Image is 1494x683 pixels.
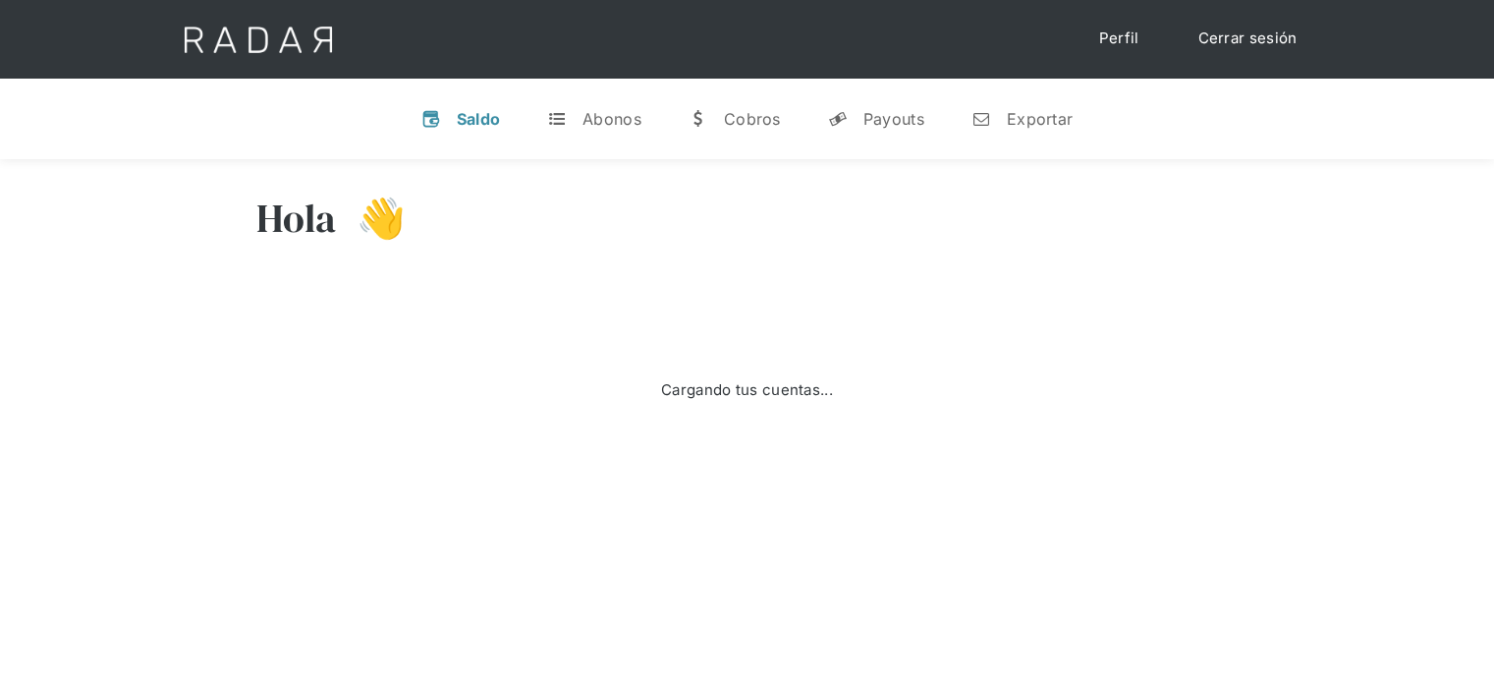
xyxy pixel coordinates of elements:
div: Abonos [582,109,641,129]
div: Payouts [863,109,924,129]
div: v [421,109,441,129]
h3: Hola [256,194,337,243]
a: Cerrar sesión [1179,20,1317,58]
div: n [971,109,991,129]
div: Saldo [457,109,501,129]
h3: 👋 [337,194,406,243]
div: Exportar [1007,109,1073,129]
div: y [828,109,848,129]
a: Perfil [1079,20,1159,58]
div: Cobros [724,109,781,129]
div: t [547,109,567,129]
div: w [689,109,708,129]
div: Cargando tus cuentas... [661,379,833,402]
